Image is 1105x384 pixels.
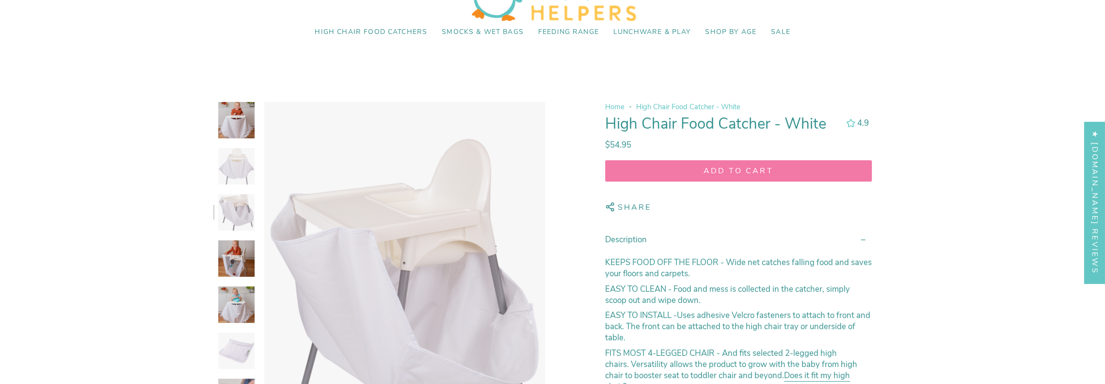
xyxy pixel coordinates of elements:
strong: EASY TO INSTALL [605,310,672,321]
span: Shop by Age [705,28,756,36]
a: High Chair Food Catchers [307,21,434,44]
span: Lunchware & Play [613,28,690,36]
summary: Description [605,226,872,253]
span: $54.95 [605,139,631,150]
a: SALE [764,21,798,44]
strong: KEEPS FOOD OFF THE FLOOR [605,257,721,268]
p: Food and mess is collected in the catcher, simply scoop out and wipe down. [605,284,872,306]
span: High Chair Food Catcher - White [636,102,740,112]
strong: FITS MOST 4-LEGGED CHAIR [605,348,717,359]
a: Smocks & Wet Bags [434,21,531,44]
span: High Chair Food Catchers [315,28,427,36]
span: Uses adhesive Velcro fasteners to attach to front and back. The front can be attached to the high... [605,310,870,343]
button: Share [605,197,652,217]
a: Feeding Range [531,21,606,44]
span: Feeding Range [538,28,599,36]
h1: High Chair Food Catcher - White [605,115,838,133]
div: Click to open Judge.me floating reviews tab [1085,121,1105,283]
button: Add to cart [605,160,872,182]
span: Share [618,202,652,215]
span: SALE [771,28,790,36]
span: Smocks & Wet Bags [442,28,524,36]
div: 4.94 out of 5.0 stars [846,119,855,127]
span: 4.9 [857,117,869,129]
a: Home [605,102,625,112]
p: - [605,310,872,343]
span: Add to cart [614,166,863,176]
p: - Wide net catches falling food and saves your floors and carpets. [605,257,872,280]
a: Lunchware & Play [606,21,698,44]
strong: EASY TO CLEAN - [605,284,673,295]
a: Shop by Age [698,21,764,44]
button: 4.94 out of 5.0 stars [841,117,871,130]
